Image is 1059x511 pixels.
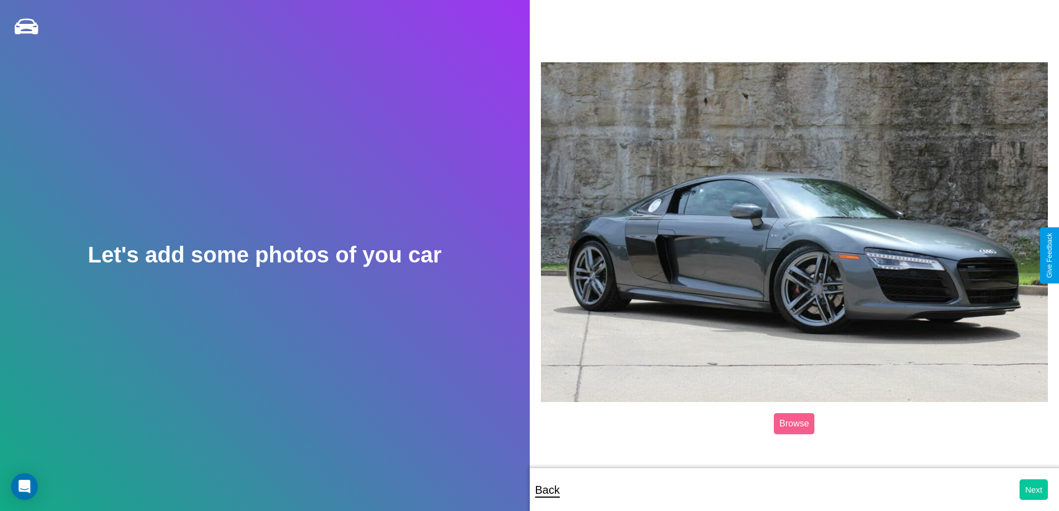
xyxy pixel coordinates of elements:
div: Open Intercom Messenger [11,473,38,500]
img: posted [541,62,1048,403]
p: Back [535,480,560,500]
button: Next [1020,479,1048,500]
div: Give Feedback [1046,233,1053,278]
h2: Let's add some photos of you car [88,242,441,267]
label: Browse [774,413,814,434]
